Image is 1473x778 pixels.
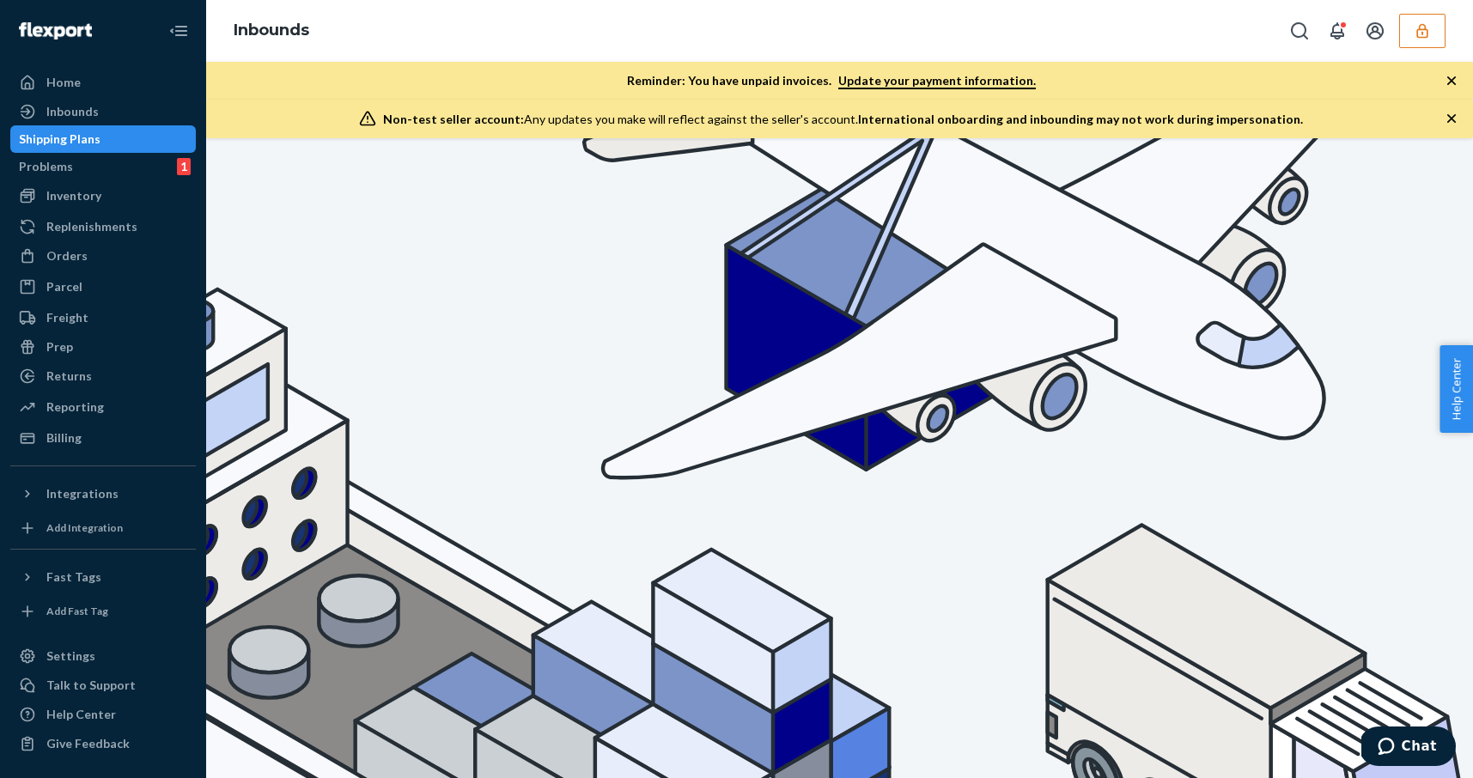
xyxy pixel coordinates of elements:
[838,73,1036,89] a: Update your payment information.
[10,213,196,240] a: Replenishments
[858,112,1303,126] span: International onboarding and inbounding may not work during impersonation.
[177,158,191,175] div: 1
[10,642,196,670] a: Settings
[46,278,82,295] div: Parcel
[10,424,196,452] a: Billing
[383,112,524,126] span: Non-test seller account:
[46,309,88,326] div: Freight
[46,647,95,665] div: Settings
[1361,726,1456,769] iframe: Opens a widget where you can chat to one of our agents
[46,247,88,264] div: Orders
[10,701,196,728] a: Help Center
[10,514,196,542] a: Add Integration
[1358,14,1392,48] button: Open account menu
[10,730,196,757] button: Give Feedback
[46,604,108,618] div: Add Fast Tag
[46,568,101,586] div: Fast Tags
[19,131,100,148] div: Shipping Plans
[46,520,123,535] div: Add Integration
[19,22,92,40] img: Flexport logo
[10,153,196,180] a: Problems1
[10,98,196,125] a: Inbounds
[19,158,73,175] div: Problems
[46,74,81,91] div: Home
[627,72,1036,89] p: Reminder: You have unpaid invoices.
[10,362,196,390] a: Returns
[1320,14,1354,48] button: Open notifications
[220,6,323,56] ol: breadcrumbs
[46,368,92,385] div: Returns
[10,273,196,301] a: Parcel
[1440,345,1473,433] button: Help Center
[161,14,196,48] button: Close Navigation
[10,125,196,153] a: Shipping Plans
[46,398,104,416] div: Reporting
[10,480,196,508] button: Integrations
[46,677,136,694] div: Talk to Support
[46,485,119,502] div: Integrations
[10,333,196,361] a: Prep
[10,69,196,96] a: Home
[10,393,196,421] a: Reporting
[46,338,73,356] div: Prep
[1282,14,1317,48] button: Open Search Box
[10,304,196,331] a: Freight
[46,218,137,235] div: Replenishments
[383,111,1303,128] div: Any updates you make will reflect against the seller's account.
[10,563,196,591] button: Fast Tags
[10,672,196,699] button: Talk to Support
[46,429,82,447] div: Billing
[46,103,99,120] div: Inbounds
[10,598,196,625] a: Add Fast Tag
[10,182,196,210] a: Inventory
[46,187,101,204] div: Inventory
[46,735,130,752] div: Give Feedback
[234,21,309,40] a: Inbounds
[10,242,196,270] a: Orders
[46,706,116,723] div: Help Center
